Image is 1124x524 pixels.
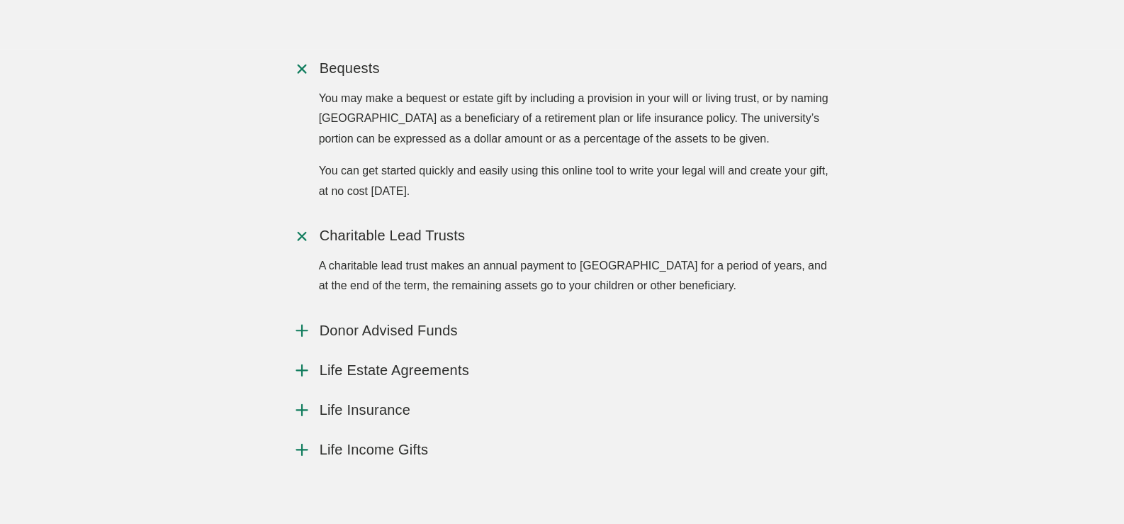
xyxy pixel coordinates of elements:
span: Life Income Gifts [320,441,428,459]
span: Charitable Lead Trusts [320,227,466,245]
p: A charitable lead trust makes an annual payment to [GEOGRAPHIC_DATA] for a period of years, and a... [319,256,832,297]
span: Donor Advised Funds [320,322,458,340]
span: Life Insurance [320,401,410,419]
span: Bequests [320,60,380,77]
span: Life Estate Agreements [320,362,469,379]
p: You can get started quickly and easily using this online tool to write your legal will and create... [319,161,832,202]
p: You may make a bequest or estate gift by including a provision in your will or living trust, or b... [319,89,832,150]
